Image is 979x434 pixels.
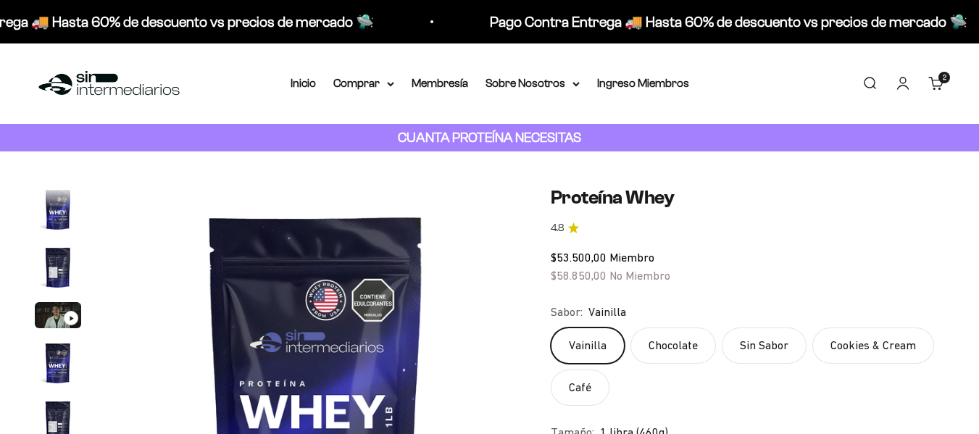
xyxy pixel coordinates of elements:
[412,77,468,89] a: Membresía
[588,303,626,322] span: Vainilla
[551,220,944,236] a: 4.84.8 de 5.0 estrellas
[291,77,316,89] a: Inicio
[35,244,81,295] button: Ir al artículo 2
[398,130,581,145] strong: CUANTA PROTEÍNA NECESITAS
[35,340,81,386] img: Proteína Whey
[943,74,946,81] span: 2
[35,186,81,237] button: Ir al artículo 1
[333,74,394,93] summary: Comprar
[597,77,689,89] a: Ingreso Miembros
[35,340,81,391] button: Ir al artículo 4
[35,302,81,333] button: Ir al artículo 3
[551,303,583,322] legend: Sabor:
[551,251,607,264] span: $53.500,00
[551,269,607,282] span: $58.850,00
[486,74,580,93] summary: Sobre Nosotros
[35,244,81,291] img: Proteína Whey
[488,10,966,33] p: Pago Contra Entrega 🚚 Hasta 60% de descuento vs precios de mercado 🛸
[609,269,670,282] span: No Miembro
[35,186,81,233] img: Proteína Whey
[551,220,564,236] span: 4.8
[551,186,944,209] h1: Proteína Whey
[609,251,654,264] span: Miembro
